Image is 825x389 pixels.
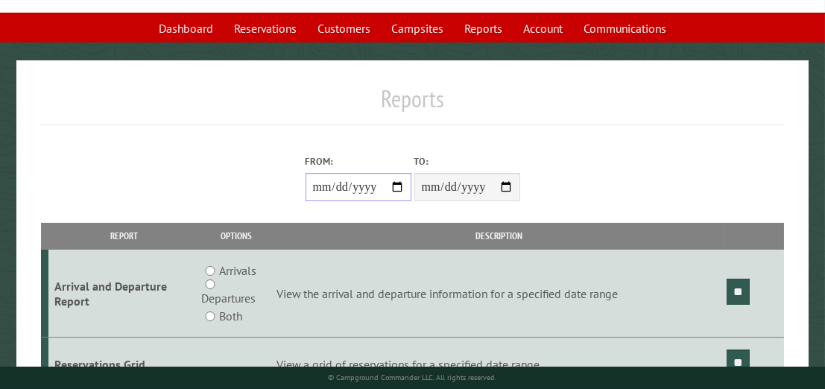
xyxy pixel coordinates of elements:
[48,250,199,338] td: Arrival and Departure Report
[274,250,724,338] td: View the arrival and departure information for a specified date range
[199,223,274,249] th: Options
[148,86,160,98] img: tab_keywords_by_traffic_grey.svg
[201,289,256,307] label: Departures
[42,24,73,36] div: v 4.0.25
[41,84,783,125] h1: Reports
[274,223,724,249] th: Description
[48,223,199,249] th: Report
[575,14,675,42] a: Communications
[165,88,251,98] div: Keywords by Traffic
[309,14,379,42] a: Customers
[219,307,242,325] label: Both
[382,14,452,42] a: Campsites
[219,262,256,279] label: Arrivals
[24,24,36,36] img: logo_orange.svg
[39,39,164,51] div: Domain: [DOMAIN_NAME]
[414,154,520,168] label: To:
[455,14,511,42] a: Reports
[306,154,411,168] label: From:
[329,373,497,382] small: © Campground Commander LLC. All rights reserved.
[514,14,572,42] a: Account
[225,14,306,42] a: Reservations
[57,88,133,98] div: Domain Overview
[40,86,52,98] img: tab_domain_overview_orange.svg
[150,14,222,42] a: Dashboard
[24,39,36,51] img: website_grey.svg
